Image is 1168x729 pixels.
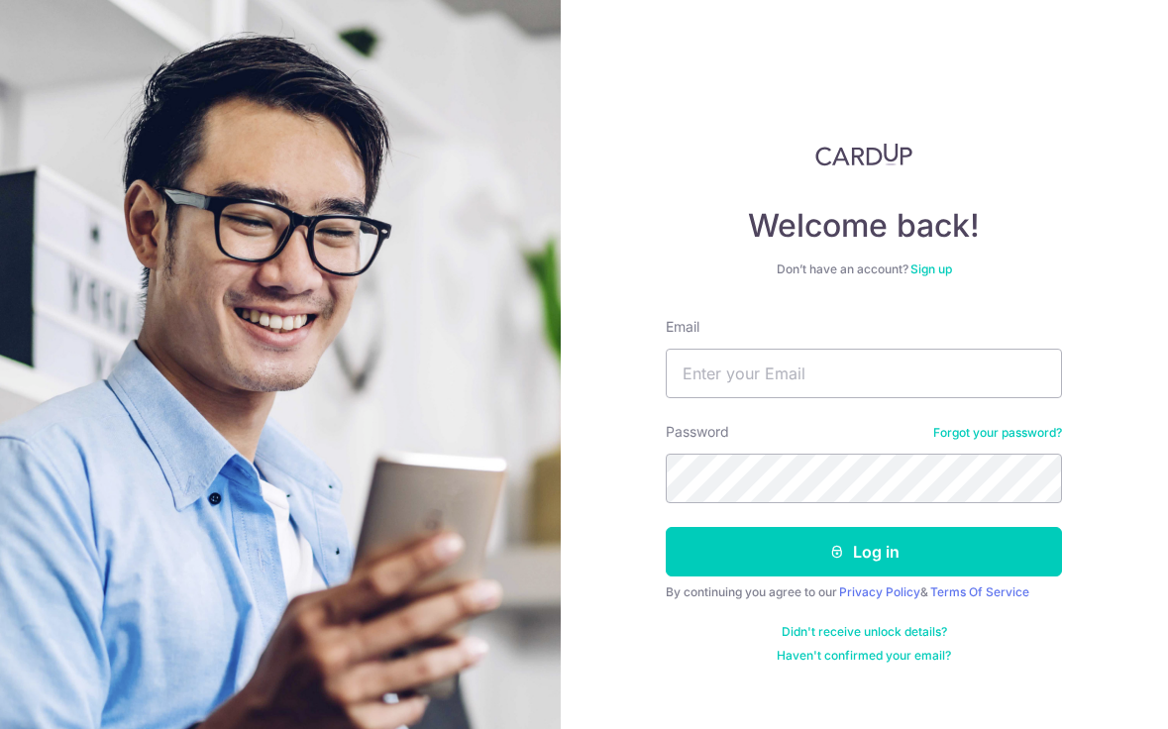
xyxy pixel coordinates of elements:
div: Don’t have an account? [666,261,1062,277]
a: Terms Of Service [930,584,1029,599]
a: Didn't receive unlock details? [782,624,947,640]
h4: Welcome back! [666,206,1062,246]
a: Privacy Policy [839,584,920,599]
div: By continuing you agree to our & [666,584,1062,600]
img: CardUp Logo [815,143,912,166]
label: Password [666,422,729,442]
a: Forgot your password? [933,425,1062,441]
a: Sign up [910,261,952,276]
label: Email [666,317,699,337]
a: Haven't confirmed your email? [777,648,951,664]
input: Enter your Email [666,349,1062,398]
button: Log in [666,527,1062,576]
